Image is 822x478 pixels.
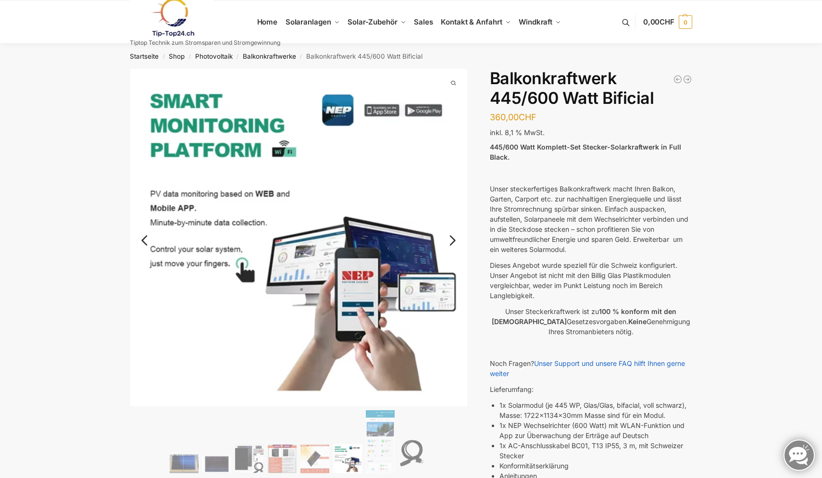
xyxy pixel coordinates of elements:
a: Balkonkraftwerke [243,52,296,60]
h1: Balkonkraftwerk 445/600 Watt Bificial [490,69,692,108]
p: Lieferumfang: [490,384,692,394]
a: Balkonkraftwerk 600/810 Watt Fullblack [683,75,692,84]
span: Solar-Zubehör [348,17,398,26]
a: Startseite [130,52,159,60]
p: Dieses Angebot wurde speziell für die Schweiz konfiguriert. Unser Angebot ist nicht mit den Billi... [490,260,692,301]
p: Tiptop Technik zum Stromsparen und Stromgewinnung [130,40,280,46]
span: Kontakt & Anfahrt [441,17,502,26]
img: Balkonkraftwerk 445/600 Watt Bificial – Bild 6 [333,444,362,473]
li: 1x NEP Wechselrichter (600 Watt) mit WLAN-Funktion und App zur Überwachung der Erträge auf Deutsch [499,420,692,440]
nav: Breadcrumb [113,44,710,69]
li: 1x AC-Anschlusskabel BC01, T13 IP55, 3 m, mit Schweizer Stecker [499,440,692,461]
span: / [185,53,195,61]
p: Unser steckerfertiges Balkonkraftwerk macht Ihren Balkon, Garten, Carport etc. zur nachhaltigen E... [490,184,692,254]
li: Konformitätserklärung [499,461,692,471]
a: Sales [410,0,437,44]
img: Bificiales Hochleistungsmodul [235,444,264,473]
span: 0,00 [643,17,674,26]
a: 0,00CHF 0 [643,8,692,37]
strong: Keine [628,317,647,326]
p: Noch Fragen? [490,358,692,378]
img: Bificial 30 % mehr Leistung [300,444,329,473]
a: Kontakt & Anfahrt [437,0,515,44]
span: CHF [660,17,674,26]
img: Anschlusskabel-3meter [399,435,427,473]
p: Unser Steckerkraftwerk ist zu Gesetzesvorgaben. Genehmigung Ihres Stromanbieters nötig. [490,306,692,337]
span: / [296,53,306,61]
a: Unser Support und unsere FAQ hilft Ihnen gerne weiter [490,359,685,377]
span: Sales [414,17,433,26]
img: Wer billig kauft, kauft 2 mal. [268,444,297,473]
img: Balkonkraftwerk 445/600 Watt Bificial – Bild 2 [202,455,231,473]
span: Windkraft [519,17,552,26]
a: Solar-Zubehör [344,0,410,44]
img: NEPViewer App [366,410,395,473]
span: CHF [519,112,536,122]
a: Photovoltaik [195,52,233,60]
a: Shop [169,52,185,60]
span: / [159,53,169,61]
span: 0 [679,15,692,29]
span: / [233,53,243,61]
img: Solaranlage für den kleinen Balkon [170,454,199,473]
bdi: 360,00 [490,112,536,122]
strong: 445/600 Watt Komplett-Set Stecker-Solarkraftwerk in Full Black. [490,143,681,161]
span: inkl. 8,1 % MwSt. [490,128,545,137]
a: Solaranlagen [281,0,343,44]
a: Steckerkraftwerk 890 Watt mit verstellbaren Balkonhalterungen inkl. Lieferung [673,75,683,84]
a: Windkraft [515,0,565,44]
li: 1x Solarmodul (je 445 WP, Glas/Glas, bifacial, voll schwarz), Masse: 1722x1134x30mm Masse sind fü... [499,400,692,420]
span: Solaranlagen [286,17,331,26]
